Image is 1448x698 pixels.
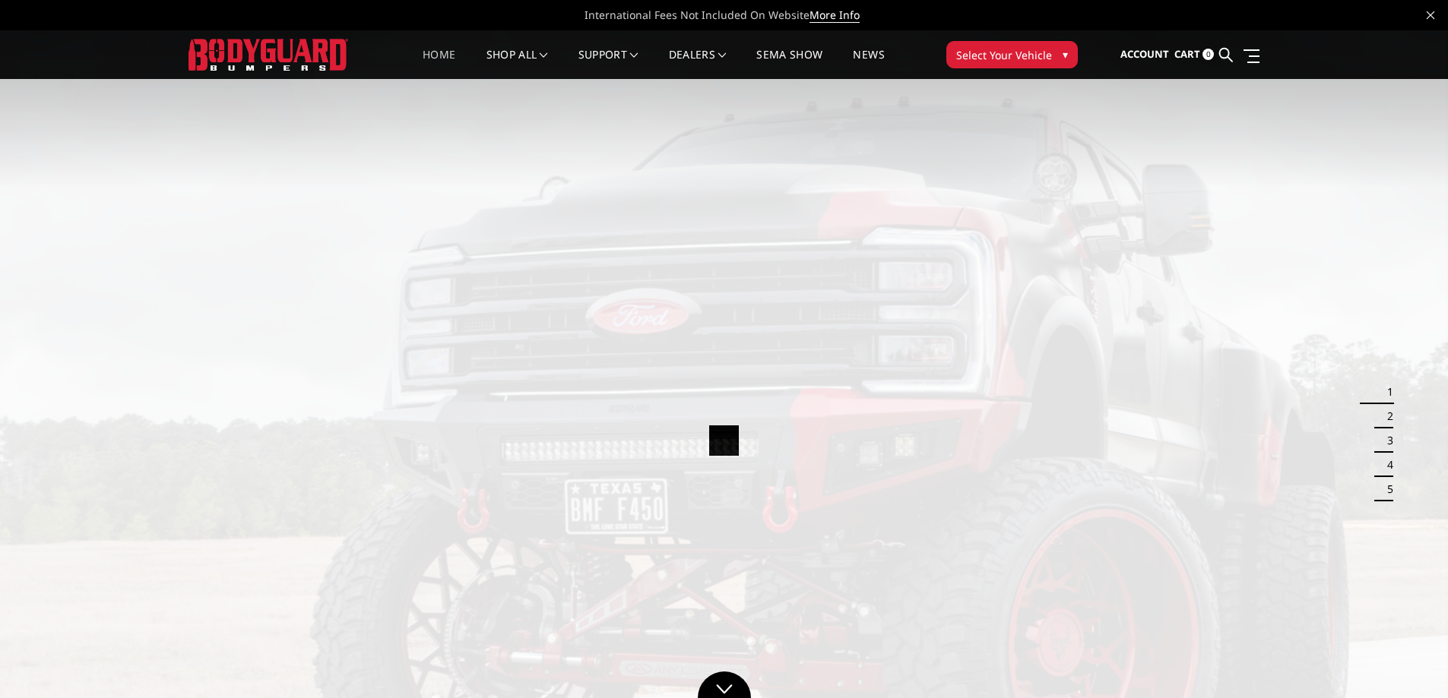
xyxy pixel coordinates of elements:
button: 5 of 5 [1378,477,1393,501]
a: Account [1120,34,1169,75]
span: 0 [1202,49,1214,60]
a: News [853,49,884,79]
button: 2 of 5 [1378,404,1393,428]
a: Home [423,49,455,79]
span: Account [1120,47,1169,61]
span: Cart [1174,47,1200,61]
span: ▾ [1063,46,1068,62]
img: BODYGUARD BUMPERS [189,39,348,70]
button: 4 of 5 [1378,453,1393,477]
a: Click to Down [698,671,751,698]
a: Cart 0 [1174,34,1214,75]
a: SEMA Show [756,49,822,79]
a: Support [578,49,638,79]
a: shop all [486,49,548,79]
button: Select Your Vehicle [946,41,1078,68]
button: 1 of 5 [1378,380,1393,404]
a: More Info [810,8,860,23]
span: Select Your Vehicle [956,47,1052,63]
button: 3 of 5 [1378,428,1393,453]
a: Dealers [669,49,727,79]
